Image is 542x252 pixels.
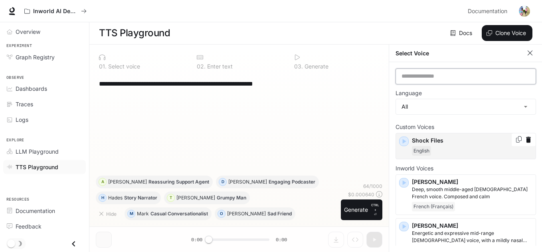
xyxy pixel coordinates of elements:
a: Traces [3,97,86,111]
p: [PERSON_NAME] [412,222,532,230]
div: All [396,99,536,114]
span: Overview [16,27,40,36]
div: M [128,207,135,220]
p: Select voice [107,64,140,69]
h1: TTS Playground [99,25,170,41]
a: TTS Playground [3,160,86,174]
p: Sad Friend [267,211,292,216]
p: Reassuring Support Agent [148,180,209,184]
button: O[PERSON_NAME]Sad Friend [215,207,295,220]
span: Graph Registry [16,53,55,61]
button: A[PERSON_NAME]Reassuring Support Agent [96,176,213,188]
button: GenerateCTRL +⏎ [341,199,382,220]
p: Grumpy Man [217,195,246,200]
div: Domain: [URL] [21,21,57,27]
p: Enter text [206,64,233,69]
span: Logs [16,115,28,124]
div: O [218,207,225,220]
p: Mark [137,211,149,216]
p: [PERSON_NAME] [108,180,147,184]
p: Energetic and expressive mid-range male voice, with a mildly nasal quality [412,230,532,244]
span: Feedback [16,222,42,231]
button: Close drawer [65,236,83,252]
p: Story Narrator [124,195,157,200]
p: Generate [303,64,328,69]
button: HHadesStory Narrator [96,191,161,204]
p: Casual Conversationalist [150,211,208,216]
span: TTS Playground [16,163,58,171]
a: Dashboards [3,82,86,96]
a: Documentation [3,204,86,218]
img: logo_orange.svg [13,13,19,19]
button: T[PERSON_NAME]Grumpy Man [164,191,250,204]
a: Graph Registry [3,50,86,64]
button: D[PERSON_NAME]Engaging Podcaster [216,176,319,188]
img: tab_domain_overview_orange.svg [22,46,28,53]
p: Custom Voices [396,124,536,130]
img: User avatar [519,6,530,17]
img: tab_keywords_by_traffic_grey.svg [79,46,86,53]
div: H [99,191,106,204]
button: Copy Voice ID [515,136,523,143]
button: User avatar [516,3,532,19]
p: Language [396,90,422,96]
div: A [99,176,106,188]
div: T [167,191,174,204]
div: Domain Overview [30,47,71,52]
a: Feedback [3,219,86,233]
a: LLM Playground [3,145,86,158]
p: 0 3 . [294,64,303,69]
a: Documentation [465,3,513,19]
div: Keywords by Traffic [88,47,135,52]
div: D [219,176,226,188]
button: Clone Voice [482,25,532,41]
p: [PERSON_NAME] [227,211,266,216]
p: [PERSON_NAME] [228,180,267,184]
p: Deep, smooth middle-aged male French voice. Composed and calm [412,186,532,200]
div: v 4.0.25 [22,13,39,19]
span: Dark mode toggle [7,239,15,248]
p: Inworld AI Demos [33,8,78,15]
img: website_grey.svg [13,21,19,27]
span: Documentation [468,6,507,16]
span: LLM Playground [16,147,59,156]
button: All workspaces [21,3,90,19]
p: CTRL + [371,203,379,212]
p: 0 2 . [197,64,206,69]
p: [PERSON_NAME] [412,178,532,186]
span: Documentation [16,207,55,215]
button: Hide [96,207,121,220]
span: English [412,146,431,156]
p: Inworld Voices [396,166,536,171]
p: 0 1 . [99,64,107,69]
a: Docs [449,25,475,41]
p: Hades [108,195,123,200]
p: Engaging Podcaster [269,180,315,184]
a: Overview [3,25,86,39]
span: Dashboards [16,84,47,93]
p: ⏎ [371,203,379,217]
p: [PERSON_NAME] [176,195,215,200]
span: French (Français) [412,202,455,211]
button: MMarkCasual Conversationalist [125,207,212,220]
a: Logs [3,113,86,127]
span: Traces [16,100,33,108]
p: Shock Files [412,137,532,145]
